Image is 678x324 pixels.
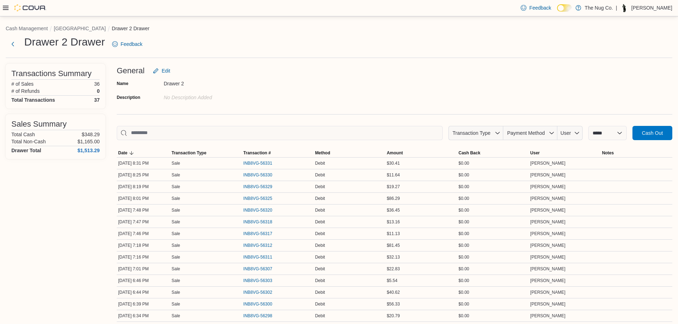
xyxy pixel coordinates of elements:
[387,184,400,190] span: $19.27
[243,171,279,179] button: INB8VG-56330
[632,126,672,140] button: Cash Out
[172,219,180,225] p: Sale
[315,254,325,260] span: Debit
[530,266,566,272] span: [PERSON_NAME]
[117,149,170,157] button: Date
[82,132,100,137] p: $348.29
[243,150,271,156] span: Transaction #
[162,67,170,74] span: Edit
[117,182,170,191] div: [DATE] 8:19 PM
[387,254,400,260] span: $32.13
[457,288,529,297] div: $0.00
[530,219,566,225] span: [PERSON_NAME]
[11,148,41,153] h4: Drawer Total
[315,172,325,178] span: Debit
[530,254,566,260] span: [PERSON_NAME]
[243,160,272,166] span: INB8VG-56331
[457,149,529,157] button: Cash Back
[387,207,400,213] span: $36.45
[457,218,529,226] div: $0.00
[172,207,180,213] p: Sale
[117,67,144,75] h3: General
[172,184,180,190] p: Sale
[507,130,545,136] span: Payment Method
[94,97,100,103] h4: 37
[117,206,170,214] div: [DATE] 7:48 PM
[457,241,529,250] div: $0.00
[315,231,325,237] span: Debit
[529,149,601,157] button: User
[97,88,100,94] p: 0
[117,95,140,100] label: Description
[117,229,170,238] div: [DATE] 7:46 PM
[457,229,529,238] div: $0.00
[561,130,571,136] span: User
[457,206,529,214] div: $0.00
[452,130,490,136] span: Transaction Type
[530,172,566,178] span: [PERSON_NAME]
[557,4,572,12] input: Dark Mode
[616,4,617,12] p: |
[164,78,259,86] div: Drawer 2
[243,278,272,283] span: INB8VG-56303
[457,194,529,203] div: $0.00
[600,149,672,157] button: Notes
[315,313,325,319] span: Debit
[457,276,529,285] div: $0.00
[242,149,314,157] button: Transaction #
[243,172,272,178] span: INB8VG-56330
[530,301,566,307] span: [PERSON_NAME]
[387,196,400,201] span: $86.29
[243,182,279,191] button: INB8VG-56329
[315,290,325,295] span: Debit
[11,132,35,137] h6: Total Cash
[118,150,127,156] span: Date
[78,148,100,153] h4: $1,513.29
[243,312,279,320] button: INB8VG-56298
[172,160,180,166] p: Sale
[530,184,566,190] span: [PERSON_NAME]
[315,184,325,190] span: Debit
[585,4,613,12] p: The Nug Co.
[457,171,529,179] div: $0.00
[117,241,170,250] div: [DATE] 7:18 PM
[457,253,529,261] div: $0.00
[642,129,663,137] span: Cash Out
[243,313,272,319] span: INB8VG-56298
[243,218,279,226] button: INB8VG-56318
[457,182,529,191] div: $0.00
[117,288,170,297] div: [DATE] 6:44 PM
[243,265,279,273] button: INB8VG-56307
[457,265,529,273] div: $0.00
[457,312,529,320] div: $0.00
[457,300,529,308] div: $0.00
[243,196,272,201] span: INB8VG-56325
[530,150,540,156] span: User
[315,150,330,156] span: Method
[164,92,259,100] div: No Description added
[150,64,173,78] button: Edit
[387,243,400,248] span: $81.45
[243,254,272,260] span: INB8VG-56311
[172,196,180,201] p: Sale
[530,207,566,213] span: [PERSON_NAME]
[243,290,272,295] span: INB8VG-56302
[530,278,566,283] span: [PERSON_NAME]
[170,149,242,157] button: Transaction Type
[243,206,279,214] button: INB8VG-56320
[457,159,529,168] div: $0.00
[117,276,170,285] div: [DATE] 6:46 PM
[387,150,403,156] span: Amount
[387,219,400,225] span: $13.16
[387,172,400,178] span: $11.64
[243,266,272,272] span: INB8VG-56307
[314,149,385,157] button: Method
[315,278,325,283] span: Debit
[24,35,105,49] h1: Drawer 2 Drawer
[243,231,272,237] span: INB8VG-56317
[458,150,480,156] span: Cash Back
[117,218,170,226] div: [DATE] 7:47 PM
[620,4,629,12] div: Thomas Leeder
[172,278,180,283] p: Sale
